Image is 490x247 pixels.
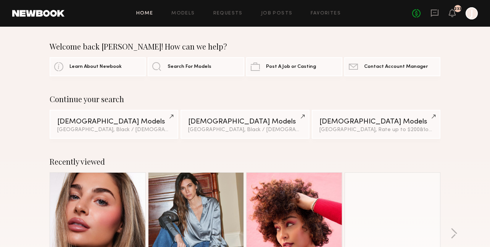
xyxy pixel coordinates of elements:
div: 233 [454,7,461,11]
div: [GEOGRAPHIC_DATA], Black / [DEMOGRAPHIC_DATA] [188,127,301,133]
span: Post A Job or Casting [266,64,316,69]
a: [DEMOGRAPHIC_DATA] Models[GEOGRAPHIC_DATA], Black / [DEMOGRAPHIC_DATA] [50,110,178,139]
a: Learn About Newbook [50,57,146,76]
a: Post A Job or Casting [246,57,342,76]
div: [DEMOGRAPHIC_DATA] Models [57,118,171,125]
a: [DEMOGRAPHIC_DATA] Models[GEOGRAPHIC_DATA], Rate up to $200&1other filter [312,110,440,139]
a: Contact Account Manager [344,57,440,76]
span: Contact Account Manager [364,64,428,69]
a: [DEMOGRAPHIC_DATA] Models[GEOGRAPHIC_DATA], Black / [DEMOGRAPHIC_DATA] [181,110,309,139]
span: & 1 other filter [420,127,453,132]
a: Requests [213,11,243,16]
a: Home [136,11,153,16]
div: [GEOGRAPHIC_DATA], Black / [DEMOGRAPHIC_DATA] [57,127,171,133]
div: [GEOGRAPHIC_DATA], Rate up to $200 [319,127,433,133]
div: Recently viewed [50,157,440,166]
span: Learn About Newbook [69,64,122,69]
div: [DEMOGRAPHIC_DATA] Models [188,118,301,125]
a: Job Posts [261,11,293,16]
span: Search For Models [168,64,211,69]
a: J [466,7,478,19]
a: Search For Models [148,57,244,76]
a: Favorites [311,11,341,16]
div: Continue your search [50,95,440,104]
div: [DEMOGRAPHIC_DATA] Models [319,118,433,125]
a: Models [171,11,195,16]
div: Welcome back [PERSON_NAME]! How can we help? [50,42,440,51]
